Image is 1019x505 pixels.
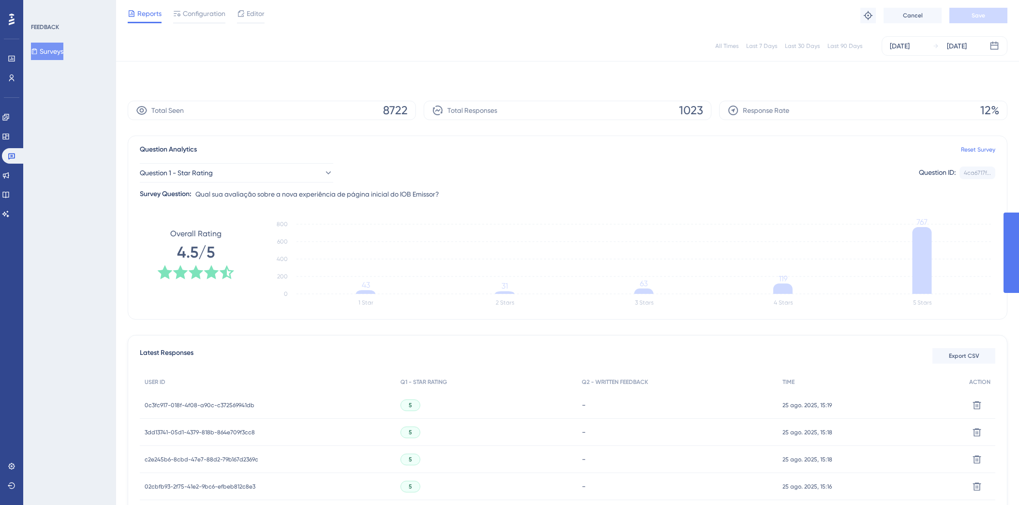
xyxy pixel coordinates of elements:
[31,23,59,31] div: FEEDBACK
[961,146,995,153] a: Reset Survey
[582,400,773,410] div: -
[145,483,255,490] span: 02cbfb93-2f75-41e2-9bc6-efbeb812c8e3
[277,256,288,262] tspan: 400
[884,8,942,23] button: Cancel
[277,238,288,245] tspan: 600
[277,273,288,280] tspan: 200
[145,401,254,409] span: 0c3fc917-018f-4f08-a90c-c372569941db
[183,8,225,19] span: Configuration
[195,188,439,200] span: Qual sua avaliação sobre a nova experiência de página inicial do IOB Emissor?
[277,221,288,228] tspan: 800
[383,103,408,118] span: 8722
[145,428,255,436] span: 3dd13741-05d1-4379-818b-864e709f3cc8
[140,163,333,183] button: Question 1 - Star Rating
[140,167,213,179] span: Question 1 - Star Rating
[640,279,648,288] tspan: 63
[582,455,773,464] div: -
[743,105,789,116] span: Response Rate
[177,242,215,263] span: 4.5/5
[635,299,653,306] text: 3 Stars
[409,428,412,436] span: 5
[980,103,999,118] span: 12%
[916,217,928,227] tspan: 767
[679,103,703,118] span: 1023
[151,105,184,116] span: Total Seen
[779,274,787,283] tspan: 119
[783,401,832,409] span: 25 ago. 2025, 15:19
[582,378,648,386] span: Q2 - WRITTEN FEEDBACK
[785,42,820,50] div: Last 30 Days
[827,42,862,50] div: Last 90 Days
[969,378,990,386] span: ACTION
[362,280,370,290] tspan: 43
[972,12,985,19] span: Save
[409,456,412,463] span: 5
[582,428,773,437] div: -
[890,40,910,52] div: [DATE]
[31,43,63,60] button: Surveys
[746,42,777,50] div: Last 7 Days
[284,291,288,297] tspan: 0
[582,482,773,491] div: -
[978,467,1007,496] iframe: UserGuiding AI Assistant Launcher
[170,228,222,240] span: Overall Rating
[783,483,832,490] span: 25 ago. 2025, 15:16
[447,105,497,116] span: Total Responses
[358,299,373,306] text: 1 Star
[502,281,508,291] tspan: 31
[140,347,193,365] span: Latest Responses
[145,456,258,463] span: c2e245b6-8cbd-47e7-88d2-79b167d2369c
[715,42,738,50] div: All Times
[903,12,923,19] span: Cancel
[949,8,1007,23] button: Save
[932,348,995,364] button: Export CSV
[964,169,991,177] div: 4ca6717f...
[783,456,832,463] span: 25 ago. 2025, 15:18
[409,483,412,490] span: 5
[774,299,793,306] text: 4 Stars
[496,299,514,306] text: 2 Stars
[409,401,412,409] span: 5
[145,378,165,386] span: USER ID
[949,352,979,360] span: Export CSV
[140,144,197,155] span: Question Analytics
[919,167,956,179] div: Question ID:
[400,378,447,386] span: Q1 - STAR RATING
[247,8,265,19] span: Editor
[140,188,192,200] div: Survey Question:
[913,299,931,306] text: 5 Stars
[783,428,832,436] span: 25 ago. 2025, 15:18
[137,8,162,19] span: Reports
[947,40,967,52] div: [DATE]
[783,378,795,386] span: TIME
